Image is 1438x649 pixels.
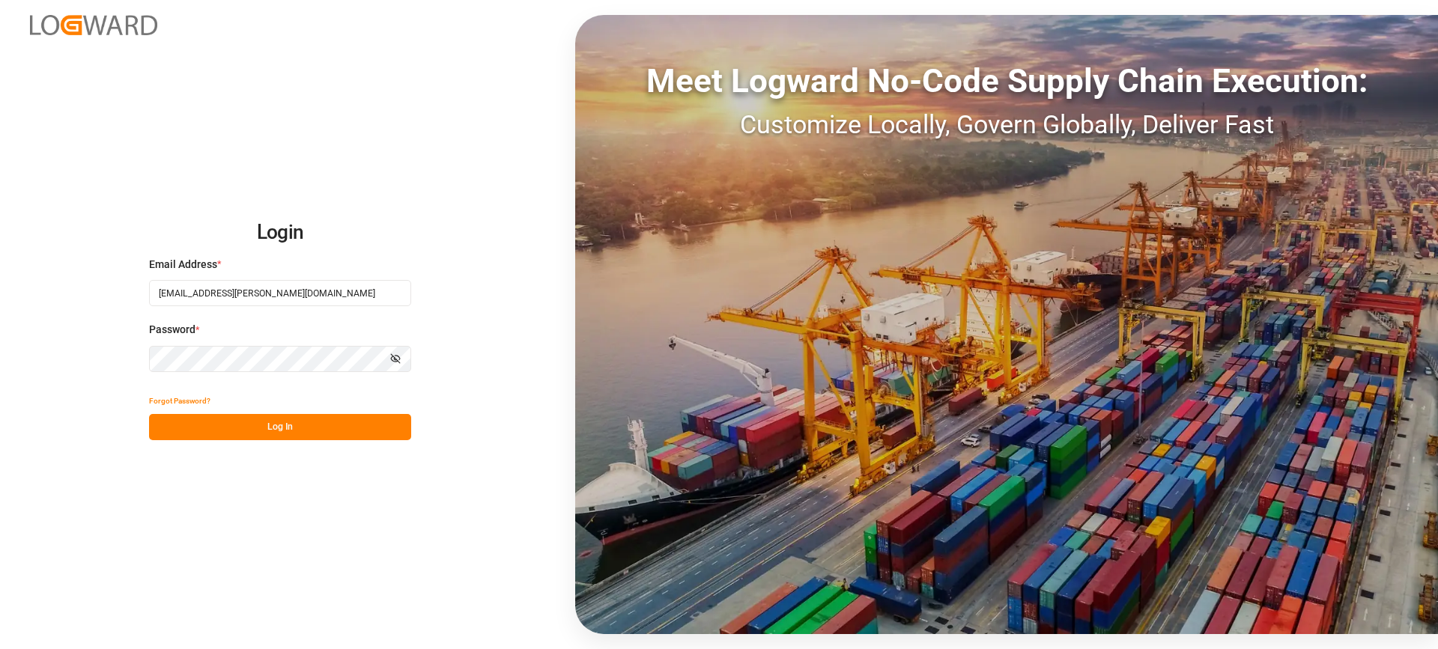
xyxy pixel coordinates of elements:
[575,106,1438,144] div: Customize Locally, Govern Globally, Deliver Fast
[149,280,411,306] input: Enter your email
[149,388,210,414] button: Forgot Password?
[149,257,217,272] span: Email Address
[149,322,195,338] span: Password
[149,414,411,440] button: Log In
[30,15,157,35] img: Logward_new_orange.png
[575,56,1438,106] div: Meet Logward No-Code Supply Chain Execution:
[149,209,411,257] h2: Login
